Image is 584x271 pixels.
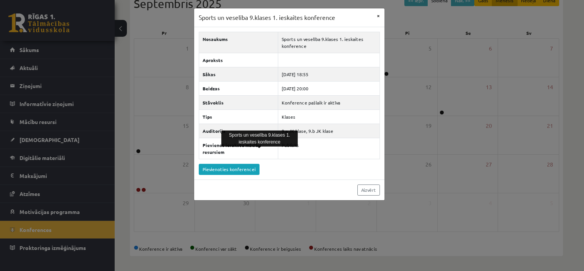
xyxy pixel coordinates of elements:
td: Konference pašlaik ir aktīva [278,95,380,109]
th: Auditorija [199,124,278,138]
th: Apraksts [199,53,278,67]
th: Sākas [199,67,278,81]
th: Tips [199,109,278,124]
th: Stāvoklis [199,95,278,109]
div: Sports un veselība 9.klases 1. ieskaites konference [221,131,298,147]
th: Pievienot ierakstu mācību resursiem [199,138,278,159]
td: [DATE] 20:00 [278,81,380,95]
h3: Sports un veselība 9.klases 1. ieskaites konference [199,13,335,22]
button: × [372,8,384,23]
td: Klases [278,109,380,124]
th: Nosaukums [199,32,278,53]
td: Publisks [278,138,380,159]
th: Beidzas [199,81,278,95]
td: 9.a JK klase, 9.b JK klase [278,124,380,138]
a: Aizvērt [357,184,380,196]
td: Sports un veselība 9.klases 1. ieskaites konference [278,32,380,53]
a: Pievienoties konferencei [199,164,260,175]
td: [DATE] 18:55 [278,67,380,81]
